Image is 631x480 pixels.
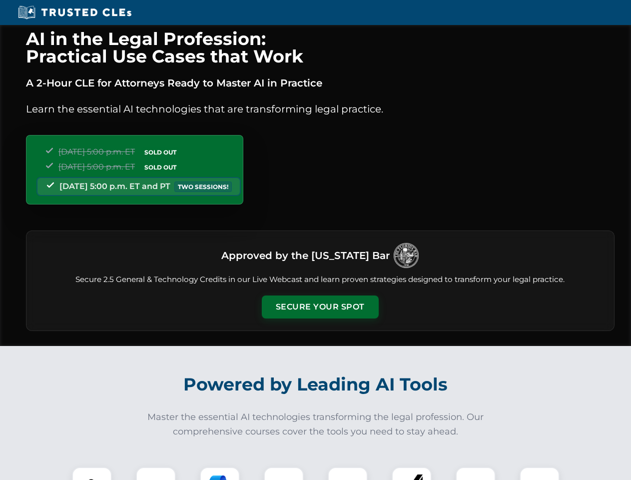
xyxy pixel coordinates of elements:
p: Master the essential AI technologies transforming the legal profession. Our comprehensive courses... [141,410,491,439]
span: SOLD OUT [141,147,180,157]
span: [DATE] 5:00 p.m. ET [58,147,135,156]
span: [DATE] 5:00 p.m. ET [58,162,135,171]
h1: AI in the Legal Profession: Practical Use Cases that Work [26,30,615,65]
h3: Approved by the [US_STATE] Bar [221,246,390,264]
h2: Powered by Leading AI Tools [39,367,593,402]
span: SOLD OUT [141,162,180,172]
img: Trusted CLEs [15,5,134,20]
button: Secure Your Spot [262,295,379,318]
p: Secure 2.5 General & Technology Credits in our Live Webcast and learn proven strategies designed ... [38,274,602,285]
p: A 2-Hour CLE for Attorneys Ready to Master AI in Practice [26,75,615,91]
p: Learn the essential AI technologies that are transforming legal practice. [26,101,615,117]
img: Logo [394,243,419,268]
